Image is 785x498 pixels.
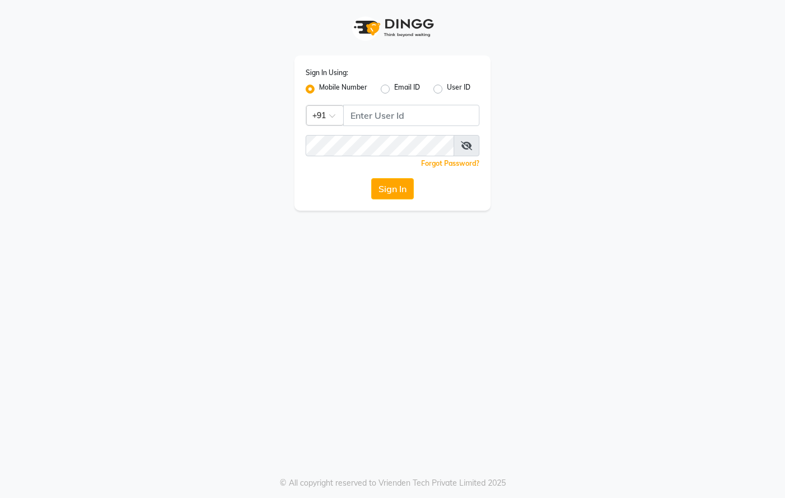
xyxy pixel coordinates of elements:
label: Sign In Using: [306,68,348,78]
input: Username [306,135,454,156]
a: Forgot Password? [421,159,479,167]
img: logo1.svg [348,11,437,44]
label: User ID [447,82,470,96]
button: Sign In [371,178,414,199]
label: Mobile Number [319,82,367,96]
input: Username [343,105,479,126]
label: Email ID [394,82,420,96]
